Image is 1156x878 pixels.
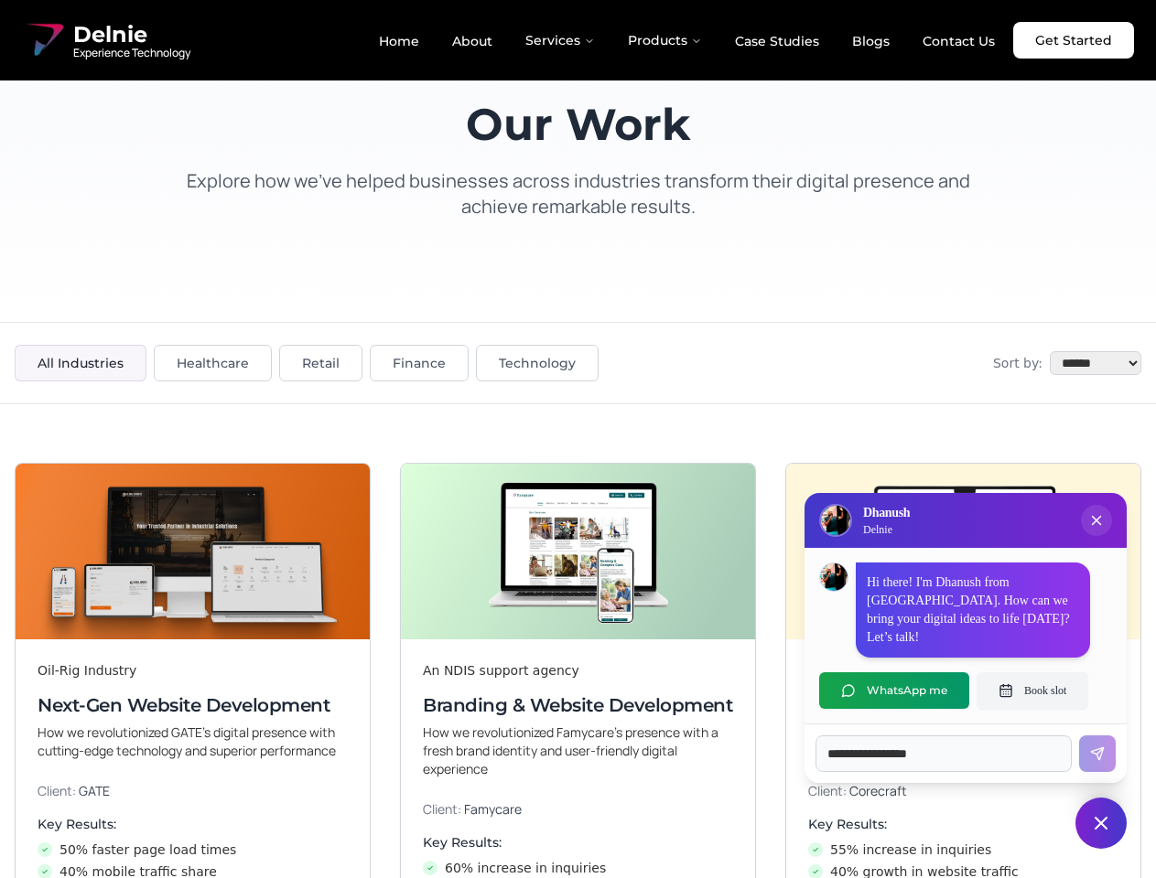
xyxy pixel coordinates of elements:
[808,841,1118,859] li: 55% increase in inquiries
[279,345,362,381] button: Retail
[38,841,348,859] li: 50% faster page load times
[720,26,834,57] a: Case Studies
[423,692,733,718] h3: Branding & Website Development
[837,26,904,57] a: Blogs
[22,18,190,62] a: Delnie Logo Full
[364,22,1010,59] nav: Main
[820,563,848,591] img: Dhanush
[38,692,348,718] h3: Next-Gen Website Development
[423,800,733,819] p: Client:
[73,20,190,49] span: Delnie
[38,661,348,680] div: Oil-Rig Industry
[22,18,66,62] img: Delnie Logo
[1081,505,1112,536] button: Close chat popup
[908,26,1010,57] a: Contact Us
[1075,798,1127,849] button: Close chat
[863,522,910,537] p: Delnie
[438,26,507,57] a: About
[423,723,733,778] p: How we revolutionized Famycare’s presence with a fresh brand identity and user-friendly digital e...
[819,672,969,709] button: WhatsApp me
[168,168,989,219] p: Explore how we've helped businesses across industries transform their digital presence and achiev...
[38,782,348,800] p: Client:
[423,859,733,877] li: 60% increase in inquiries
[79,782,110,799] span: GATE
[370,345,469,381] button: Finance
[73,46,190,60] span: Experience Technology
[977,672,1088,709] button: Book slot
[786,464,1140,639] img: Digital & Brand Revamp
[613,22,717,59] button: Products
[168,102,989,146] h1: Our Work
[464,800,522,818] span: Famycare
[1013,22,1134,59] a: Get Started
[16,464,370,639] img: Next-Gen Website Development
[821,506,850,535] img: Delnie Logo
[863,504,910,522] h3: Dhanush
[38,723,348,760] p: How we revolutionized GATE’s digital presence with cutting-edge technology and superior performance
[867,573,1079,647] p: Hi there! I'm Dhanush from [GEOGRAPHIC_DATA]. How can we bring your digital ideas to life [DATE]?...
[423,661,733,680] div: An NDIS support agency
[401,464,755,639] img: Branding & Website Development
[364,26,434,57] a: Home
[993,354,1043,372] span: Sort by:
[476,345,599,381] button: Technology
[38,815,348,833] h4: Key Results:
[154,345,272,381] button: Healthcare
[15,345,146,381] button: All Industries
[511,22,610,59] button: Services
[423,833,733,851] h4: Key Results:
